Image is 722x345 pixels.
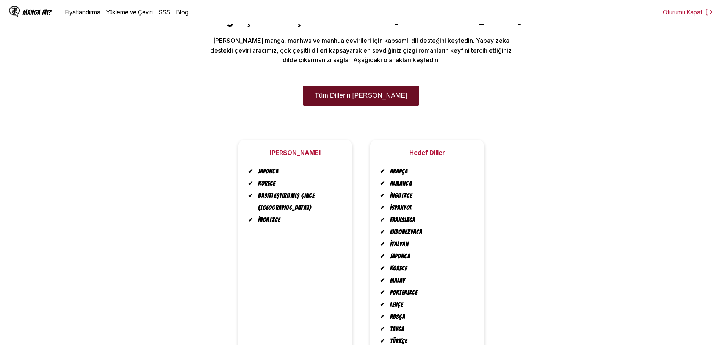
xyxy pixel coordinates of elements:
[176,8,188,16] a: Blog
[390,265,407,272] font: Korece
[159,8,170,16] a: SSS
[9,6,20,17] img: IsManga Logo
[390,253,410,259] font: Japonca
[9,6,65,18] a: IsManga LogoManga mı?
[23,9,52,16] font: Manga mı?
[390,180,412,187] font: Almanca
[258,180,276,187] font: Korece
[106,8,153,16] a: Yükleme ve Çeviri
[390,241,409,247] font: İtalyan
[315,92,407,99] font: Tüm Dillerin [PERSON_NAME]
[303,86,419,106] a: Tüm Dillerin [PERSON_NAME]
[390,229,423,235] font: Endonezyaca
[269,149,321,156] font: [PERSON_NAME]
[258,168,279,175] font: Japonca
[390,168,408,175] font: Arapça
[409,149,445,156] font: Hedef Diller
[390,217,416,223] font: Fransızca
[390,314,406,320] font: Rusça
[390,205,412,211] font: İspanyol
[390,326,405,332] font: Tayca
[390,338,407,344] font: Türkçe
[258,192,315,211] font: Basitleştirilmiş Çince ([GEOGRAPHIC_DATA])
[210,37,512,64] font: [PERSON_NAME] manga, manhwa ve manhua çevirileri için kapsamlı dil desteğini keşfedin. Yapay zeka...
[390,192,412,199] font: İngilizce
[258,217,280,223] font: İngilizce
[65,8,100,16] a: Fiyatlandırma
[663,8,702,16] font: Oturumu Kapat
[390,301,403,308] font: Lehçe
[390,289,418,296] font: Portekizce
[663,8,713,16] button: Oturumu Kapat
[705,8,713,16] img: oturumu Kapat
[390,277,406,284] font: Malay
